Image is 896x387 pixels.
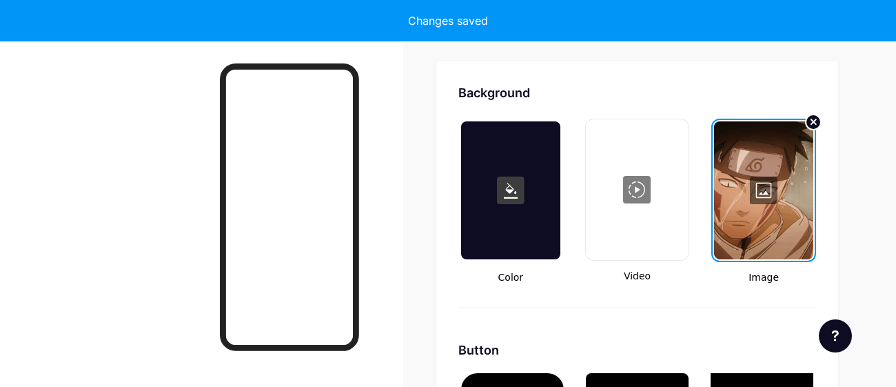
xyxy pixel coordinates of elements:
[585,269,690,284] span: Video
[711,270,816,285] span: Image
[458,341,816,359] div: Button
[458,270,563,285] span: Color
[408,12,488,29] div: Changes saved
[458,83,816,102] div: Background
